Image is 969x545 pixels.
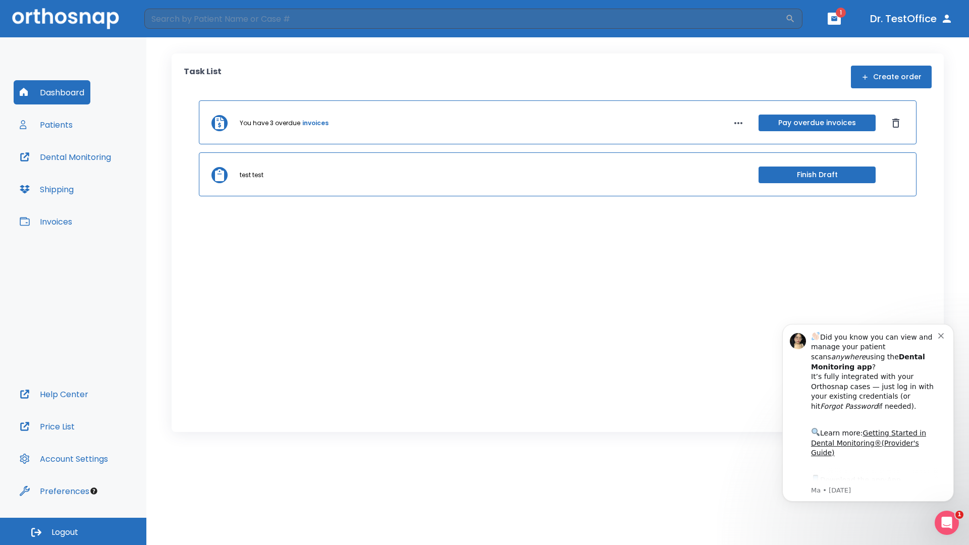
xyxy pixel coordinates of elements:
[184,66,222,88] p: Task List
[955,511,963,519] span: 1
[888,115,904,131] button: Dismiss
[89,486,98,496] div: Tooltip anchor
[759,167,876,183] button: Finish Draft
[44,167,134,185] a: App Store
[866,10,957,28] button: Dr. TestOffice
[14,177,80,201] button: Shipping
[935,511,959,535] iframe: Intercom live chat
[14,209,78,234] button: Invoices
[44,165,171,216] div: Download the app: | ​ Let us know if you need help getting started!
[302,119,329,128] a: invoices
[851,66,932,88] button: Create order
[51,527,78,538] span: Logout
[14,479,95,503] button: Preferences
[14,80,90,104] button: Dashboard
[14,113,79,137] button: Patients
[14,414,81,439] button: Price List
[767,309,969,518] iframe: Intercom notifications message
[12,8,119,29] img: Orthosnap
[14,145,117,169] button: Dental Monitoring
[759,115,876,131] button: Pay overdue invoices
[836,8,846,18] span: 1
[14,382,94,406] button: Help Center
[240,171,263,180] p: test test
[171,22,179,30] button: Dismiss notification
[240,119,300,128] p: You have 3 overdue
[44,177,171,186] p: Message from Ma, sent 2w ago
[144,9,785,29] input: Search by Patient Name or Case #
[14,447,114,471] button: Account Settings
